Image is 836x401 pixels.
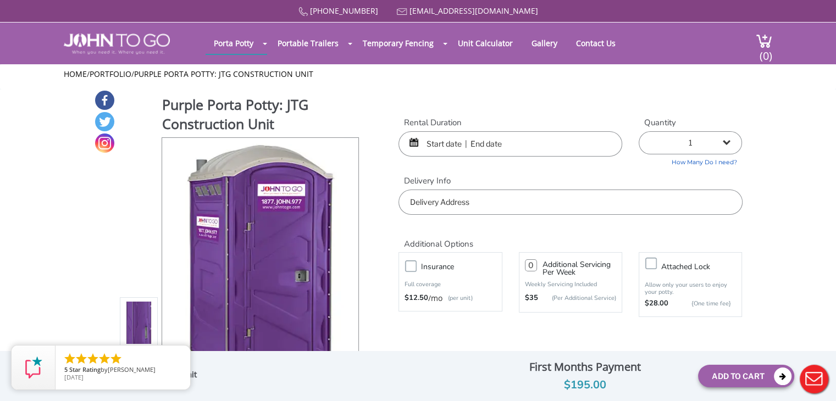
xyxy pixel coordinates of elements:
img: Mail [397,8,407,15]
li:  [86,352,99,365]
div: /mo [405,293,496,304]
a: Portable Trailers [269,32,347,54]
a: Purple Porta Potty: JTG Construction Unit [134,69,313,79]
p: (Per Additional Service) [538,294,616,302]
div: $195.00 [480,376,690,394]
p: Weekly Servicing Included [525,280,616,288]
input: Delivery Address [398,190,742,215]
img: JOHN to go [64,34,170,54]
img: Product [177,138,344,397]
label: Delivery Info [398,175,742,187]
strong: $12.50 [405,293,428,304]
a: Home [64,69,87,79]
label: Rental Duration [398,117,622,129]
li:  [63,352,76,365]
a: Porta Potty [206,32,262,54]
img: cart a [756,34,772,48]
a: Gallery [523,32,566,54]
a: Contact Us [568,32,624,54]
a: Temporary Fencing [355,32,442,54]
p: (per unit) [442,293,473,304]
a: [PHONE_NUMBER] [310,5,378,16]
li:  [75,352,88,365]
button: Add To Cart [698,365,794,387]
strong: $35 [525,293,538,304]
a: Twitter [95,112,114,131]
h1: Purple Porta Potty: JTG Construction Unit [162,95,360,136]
img: Review Rating [23,357,45,378]
strong: $28.00 [645,298,668,309]
li:  [98,352,111,365]
a: Facebook [95,91,114,110]
span: (0) [759,40,772,63]
span: [PERSON_NAME] [108,365,156,374]
label: Quantity [639,117,742,129]
span: 5 [64,365,68,374]
a: Instagram [95,133,114,153]
p: Allow only your users to enjoy your potty. [645,281,736,296]
div: First Months Payment [480,358,690,376]
button: Live Chat [792,357,836,401]
input: Start date | End date [398,131,622,157]
img: Call [298,7,308,16]
h3: Insurance [421,260,507,274]
span: Star Rating [69,365,101,374]
h3: Additional Servicing Per Week [542,261,616,276]
a: How Many Do I need? [639,154,742,167]
a: Portfolio [90,69,131,79]
span: [DATE] [64,373,84,381]
ul: / / [64,69,772,80]
p: Full coverage [405,279,496,290]
input: 0 [525,259,537,271]
h3: Attached lock [661,260,747,274]
h2: Additional Options [398,226,742,249]
span: by [64,366,181,374]
a: Unit Calculator [450,32,521,54]
a: [EMAIL_ADDRESS][DOMAIN_NAME] [409,5,538,16]
li:  [109,352,123,365]
p: {One time fee} [674,298,730,309]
